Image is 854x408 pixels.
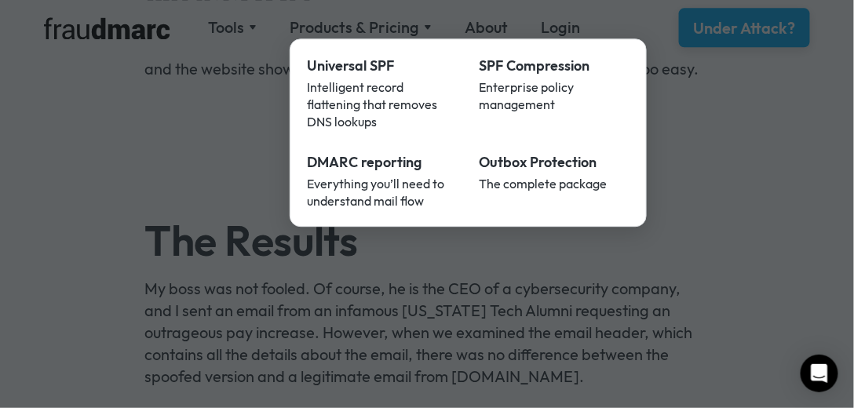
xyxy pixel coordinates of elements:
div: Outbox Protection [480,152,630,173]
a: SPF CompressionEnterprise policy management [469,45,641,141]
div: Open Intercom Messenger [801,355,838,392]
nav: Products & Pricing [290,38,647,227]
div: Intelligent record flattening that removes DNS lookups [307,78,458,130]
div: DMARC reporting [307,152,458,173]
div: Universal SPF [307,56,458,76]
div: Enterprise policy management [480,78,630,113]
div: The complete package [480,175,630,192]
a: Outbox ProtectionThe complete package [469,141,641,220]
div: Everything you’ll need to understand mail flow [307,175,458,209]
a: Universal SPFIntelligent record flattening that removes DNS lookups [296,45,469,141]
a: DMARC reportingEverything you’ll need to understand mail flow [296,141,469,220]
div: SPF Compression [480,56,630,76]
